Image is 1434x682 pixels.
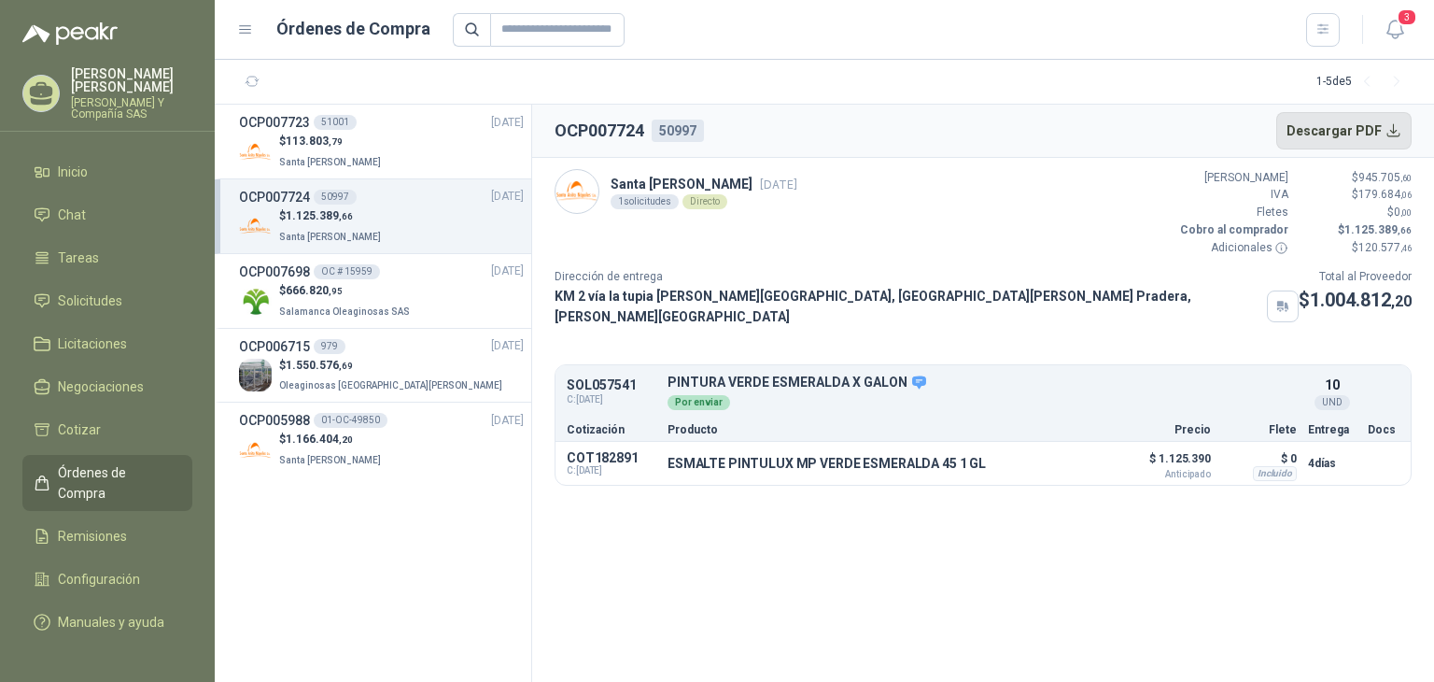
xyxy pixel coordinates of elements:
span: ,69 [339,361,353,371]
span: Configuración [58,569,140,590]
span: 3 [1397,8,1417,26]
p: $ 1.125.390 [1118,448,1211,479]
a: Órdenes de Compra [22,455,192,511]
span: Solicitudes [58,291,122,311]
a: OCP00772351001[DATE] Company Logo$113.803,79Santa [PERSON_NAME] [239,112,524,171]
button: 3 [1378,13,1412,47]
div: 50997 [652,120,704,142]
p: $ [1300,204,1412,221]
span: ,60 [1400,173,1412,183]
div: 50997 [314,190,357,205]
p: 10 [1325,375,1340,395]
span: C: [DATE] [567,465,656,476]
span: ,95 [329,286,343,296]
a: OCP00598801-OC-49850[DATE] Company Logo$1.166.404,20Santa [PERSON_NAME] [239,410,524,469]
span: 1.166.404 [286,433,353,446]
p: $ [279,133,385,150]
a: Licitaciones [22,326,192,362]
h3: OCP005988 [239,410,310,431]
img: Company Logo [239,359,272,391]
span: 1.550.576 [286,359,353,372]
p: KM 2 vía la tupia [PERSON_NAME][GEOGRAPHIC_DATA], [GEOGRAPHIC_DATA][PERSON_NAME] Pradera , [PERSO... [555,286,1259,327]
p: Precio [1118,424,1211,435]
img: Company Logo [239,433,272,466]
p: Cobro al comprador [1176,221,1288,239]
button: Descargar PDF [1276,112,1413,149]
p: IVA [1176,186,1288,204]
p: $ [279,357,506,375]
a: Tareas [22,240,192,276]
span: ,06 [1400,190,1412,200]
div: 1 - 5 de 5 [1316,67,1412,97]
span: [DATE] [491,114,524,132]
p: Adicionales [1176,239,1288,257]
p: Dirección de entrega [555,268,1299,286]
p: $ 0 [1222,448,1297,470]
p: $ [279,207,385,225]
span: ,20 [1391,292,1412,310]
p: PINTURA VERDE ESMERALDA X GALON [668,375,1297,391]
span: Remisiones [58,526,127,547]
span: [DATE] [491,188,524,206]
span: 179.684 [1358,188,1412,201]
span: Cotizar [58,419,101,440]
span: 1.125.389 [1344,223,1412,236]
span: Santa [PERSON_NAME] [279,157,381,167]
div: Incluido [1253,466,1297,481]
span: 1.004.812 [1310,289,1412,311]
div: 979 [314,339,345,354]
h2: OCP007724 [555,118,644,144]
span: Inicio [58,162,88,182]
p: $ [1300,186,1412,204]
span: Chat [58,205,86,225]
p: $ [1300,221,1412,239]
p: 4 días [1308,452,1357,475]
p: $ [1300,239,1412,257]
p: [PERSON_NAME] [PERSON_NAME] [71,67,192,93]
span: Licitaciones [58,334,127,354]
span: 0 [1394,206,1412,219]
span: C: [DATE] [567,392,656,407]
div: 01-OC-49850 [314,413,387,428]
img: Company Logo [555,170,598,213]
span: 945.705 [1358,171,1412,184]
span: ,66 [1398,225,1412,235]
img: Company Logo [239,210,272,243]
span: ,66 [339,211,353,221]
span: ,79 [329,136,343,147]
p: SOL057541 [567,378,656,392]
span: Santa [PERSON_NAME] [279,232,381,242]
span: 120.577 [1358,241,1412,254]
a: Configuración [22,561,192,597]
h3: OCP007698 [239,262,310,282]
span: [DATE] [491,412,524,430]
p: $ [1300,169,1412,187]
span: 666.820 [286,284,343,297]
div: Directo [682,194,727,209]
a: OCP00772450997[DATE] Company Logo$1.125.389,66Santa [PERSON_NAME] [239,187,524,246]
p: Docs [1368,424,1399,435]
p: [PERSON_NAME] [1176,169,1288,187]
p: Entrega [1308,424,1357,435]
div: OC # 15959 [314,264,380,279]
div: Por enviar [668,395,730,410]
span: Tareas [58,248,99,268]
a: Negociaciones [22,369,192,405]
h3: OCP007723 [239,112,310,133]
span: Oleaginosas [GEOGRAPHIC_DATA][PERSON_NAME] [279,380,502,391]
p: Flete [1222,424,1297,435]
span: Salamanca Oleaginosas SAS [279,306,410,317]
a: Inicio [22,154,192,190]
img: Company Logo [239,135,272,168]
p: COT182891 [567,450,656,465]
span: [DATE] [760,178,797,192]
img: Logo peakr [22,22,118,45]
p: $ [279,282,414,300]
h3: OCP006715 [239,336,310,357]
p: Fletes [1176,204,1288,221]
span: Negociaciones [58,377,144,397]
a: Manuales y ayuda [22,604,192,640]
h3: OCP007724 [239,187,310,207]
p: $ [1299,286,1412,315]
span: Anticipado [1118,470,1211,479]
